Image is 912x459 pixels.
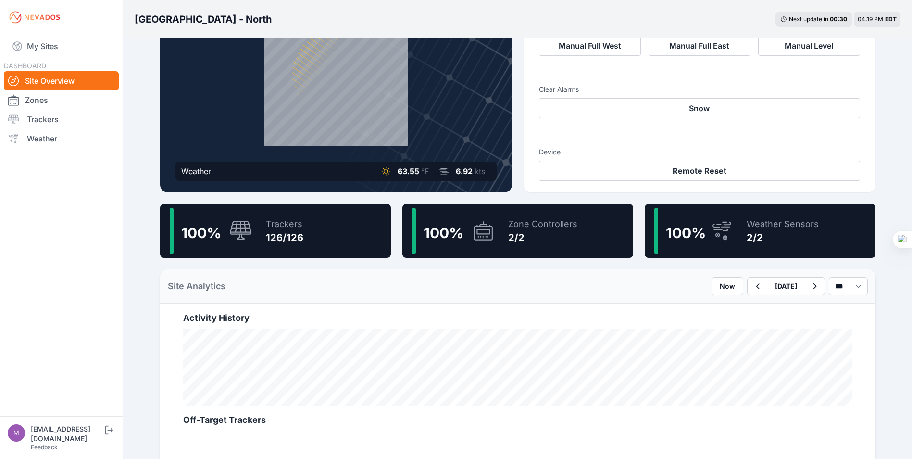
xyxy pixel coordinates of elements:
a: 100%Weather Sensors2/2 [645,204,875,258]
a: Trackers [4,110,119,129]
span: °F [421,166,429,176]
div: Trackers [266,217,303,231]
span: 6.92 [456,166,473,176]
button: Manual Full West [539,36,641,56]
span: kts [475,166,485,176]
button: Remote Reset [539,161,860,181]
button: Manual Full East [649,36,750,56]
h3: Clear Alarms [539,85,860,94]
span: 100 % [666,224,706,242]
h3: [GEOGRAPHIC_DATA] - North [135,13,272,26]
img: m.kawarkhe@aegisrenewables.in [8,424,25,442]
span: 100 % [181,224,221,242]
button: [DATE] [767,278,805,295]
h2: Off-Target Trackers [183,413,852,427]
button: Now [712,277,743,295]
div: 2/2 [508,231,577,244]
div: Weather Sensors [747,217,819,231]
div: Weather [181,166,211,177]
span: EDT [885,15,897,23]
a: 100%Zone Controllers2/2 [402,204,633,258]
span: 100 % [424,224,463,242]
h3: Device [539,147,860,157]
button: Snow [539,98,860,118]
span: 63.55 [398,166,419,176]
div: 00 : 30 [830,15,847,23]
span: 04:19 PM [858,15,883,23]
a: 100%Trackers126/126 [160,204,391,258]
a: Weather [4,129,119,148]
span: Next update in [789,15,828,23]
div: 2/2 [747,231,819,244]
a: Feedback [31,444,58,451]
a: My Sites [4,35,119,58]
div: 126/126 [266,231,303,244]
nav: Breadcrumb [135,7,272,32]
span: DASHBOARD [4,62,46,70]
a: Zones [4,90,119,110]
div: Zone Controllers [508,217,577,231]
img: Nevados [8,10,62,25]
h2: Site Analytics [168,280,225,293]
a: Site Overview [4,71,119,90]
button: Manual Level [758,36,860,56]
div: [EMAIL_ADDRESS][DOMAIN_NAME] [31,424,103,444]
h2: Activity History [183,311,852,325]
